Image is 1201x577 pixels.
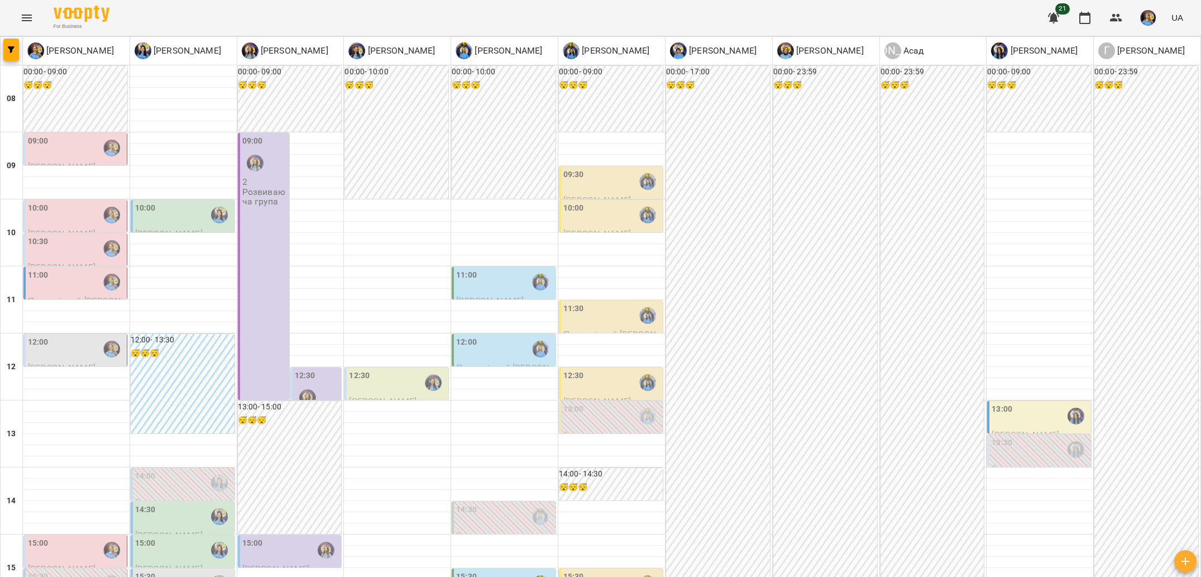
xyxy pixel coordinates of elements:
[987,66,1091,78] h6: 00:00 - 09:00
[28,262,95,273] span: [PERSON_NAME]
[992,437,1012,449] label: 13:30
[777,42,864,59] div: Бадун Наталія
[344,66,448,78] h6: 00:00 - 10:00
[131,334,235,346] h6: 12:00 - 13:30
[131,347,235,360] h6: 😴😴😴
[28,564,95,574] span: [PERSON_NAME]
[242,42,328,59] a: К [PERSON_NAME]
[563,329,660,349] span: Празднічний [PERSON_NAME]
[456,42,472,59] img: Р
[135,504,156,516] label: 14:30
[992,403,1012,416] label: 13:00
[7,93,16,105] h6: 08
[1098,42,1115,59] div: Г
[54,6,109,22] img: Voopty Logo
[639,307,656,324] img: Свириденко Аня
[559,66,663,78] h6: 00:00 - 09:00
[27,42,44,59] img: П
[456,295,524,306] span: [PERSON_NAME]
[103,140,120,156] div: Позднякова Анастасія
[559,79,663,92] h6: 😴😴😴
[881,79,984,92] h6: 😴😴😴
[242,42,259,59] img: К
[344,79,448,92] h6: 😴😴😴
[456,336,477,349] label: 12:00
[563,42,649,59] div: Свириденко Аня
[1171,12,1183,23] span: UA
[563,195,631,206] span: [PERSON_NAME]
[28,202,49,214] label: 10:00
[1115,44,1185,58] p: [PERSON_NAME]
[135,202,156,214] label: 10:00
[295,370,315,382] label: 12:30
[299,389,316,406] img: Казимирів Тетяна
[103,341,120,357] img: Позднякова Анастасія
[238,401,342,413] h6: 13:00 - 15:00
[452,66,556,78] h6: 00:00 - 10:00
[103,542,120,559] div: Позднякова Анастасія
[348,42,365,59] img: І
[7,495,16,507] h6: 14
[881,66,984,78] h6: 00:00 - 23:59
[452,79,556,92] h6: 😴😴😴
[28,363,95,373] span: [PERSON_NAME]
[103,274,120,290] img: Позднякова Анастасія
[242,537,263,550] label: 15:00
[211,207,228,223] img: Базілєва Катерина
[884,42,924,59] a: [PERSON_NAME] Асад
[1008,44,1078,58] p: [PERSON_NAME]
[103,207,120,223] img: Позднякова Анастасія
[1167,7,1188,28] button: UA
[639,374,656,391] div: Свириденко Аня
[135,537,156,550] label: 15:00
[563,396,631,407] span: [PERSON_NAME]
[349,370,370,382] label: 12:30
[773,79,877,92] h6: 😴😴😴
[456,42,542,59] a: Р [PERSON_NAME]
[318,542,334,559] img: Казимирів Тетяна
[242,42,328,59] div: Казимирів Тетяна
[456,269,477,282] label: 11:00
[773,66,877,78] h6: 00:00 - 23:59
[242,135,263,147] label: 09:00
[1055,3,1070,15] span: 21
[247,155,264,171] img: Казимирів Тетяна
[135,497,232,507] p: 0
[1098,42,1185,59] a: Г [PERSON_NAME]
[7,294,16,306] h6: 11
[1140,10,1156,26] img: 6b085e1eb0905a9723a04dd44c3bb19c.jpg
[7,227,16,239] h6: 10
[563,430,661,440] p: 0
[135,530,203,541] span: [PERSON_NAME]
[1094,66,1198,78] h6: 00:00 - 23:59
[456,42,542,59] div: Ратушенко Альона
[639,207,656,223] div: Свириденко Аня
[666,66,770,78] h6: 00:00 - 17:00
[13,4,40,31] button: Menu
[670,42,757,59] a: Ч [PERSON_NAME]
[242,177,287,187] p: 2
[259,44,328,58] p: [PERSON_NAME]
[532,274,549,290] img: Ратушенко Альона
[135,564,203,574] span: [PERSON_NAME]
[563,228,631,239] span: [PERSON_NAME]
[666,79,770,92] h6: 😴😴😴
[211,542,228,559] img: Базілєва Катерина
[28,295,121,316] span: Празднічний [PERSON_NAME]
[472,44,542,58] p: [PERSON_NAME]
[7,428,16,440] h6: 13
[777,42,794,59] img: Б
[425,374,442,391] div: Ігнатенко Оксана
[1068,441,1084,458] div: Вахнован Діана
[28,269,49,282] label: 11:00
[23,66,127,78] h6: 00:00 - 09:00
[559,481,663,494] h6: 😴😴😴
[135,470,156,483] label: 14:00
[28,135,49,147] label: 09:00
[44,44,114,58] p: [PERSON_NAME]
